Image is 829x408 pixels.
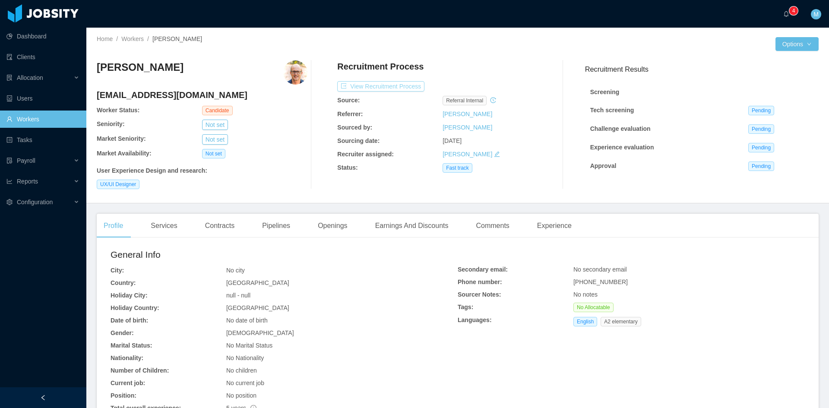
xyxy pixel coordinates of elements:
h4: Recruitment Process [337,60,424,73]
b: Tags: [458,304,473,310]
a: Workers [121,35,144,42]
h4: [EMAIL_ADDRESS][DOMAIN_NAME] [97,89,307,101]
span: / [116,35,118,42]
b: Worker Status: [97,107,139,114]
span: Payroll [17,157,35,164]
b: Market Availability: [97,150,152,157]
span: Pending [748,161,774,171]
a: icon: auditClients [6,48,79,66]
b: Holiday Country: [111,304,159,311]
strong: Approval [590,162,617,169]
a: icon: profileTasks [6,131,79,149]
button: Optionsicon: down [775,37,819,51]
b: Languages: [458,316,492,323]
strong: Challenge evaluation [590,125,651,132]
span: [DEMOGRAPHIC_DATA] [226,329,294,336]
span: [PHONE_NUMBER] [573,278,628,285]
b: Phone number: [458,278,502,285]
strong: Experience evaluation [590,144,654,151]
span: No current job [226,380,264,386]
b: Seniority: [97,120,125,127]
a: [PERSON_NAME] [443,151,492,158]
strong: Screening [590,89,620,95]
b: Current job: [111,380,145,386]
b: City: [111,267,124,274]
i: icon: edit [494,151,500,157]
span: No secondary email [573,266,627,273]
span: Referral internal [443,96,487,105]
span: No Marital Status [226,342,272,349]
sup: 4 [789,6,798,15]
b: Sourcer Notes: [458,291,501,298]
span: No position [226,392,256,399]
b: Sourced by: [337,124,372,131]
i: icon: bell [783,11,789,17]
b: Holiday City: [111,292,148,299]
img: 419ce859-e551-4989-844a-dff491987a06_689f639653ce5-400w.png [283,60,307,85]
a: icon: pie-chartDashboard [6,28,79,45]
span: [GEOGRAPHIC_DATA] [226,304,289,311]
span: No date of birth [226,317,268,324]
p: 4 [792,6,795,15]
span: Pending [748,124,774,134]
button: Not set [202,120,228,130]
a: Home [97,35,113,42]
span: [GEOGRAPHIC_DATA] [226,279,289,286]
h2: General Info [111,248,458,262]
span: No Allocatable [573,303,614,312]
b: Country: [111,279,136,286]
span: A2 elementary [601,317,641,326]
b: Referrer: [337,111,363,117]
div: Profile [97,214,130,238]
i: icon: history [490,97,496,103]
b: Status: [337,164,358,171]
i: icon: setting [6,199,13,205]
i: icon: file-protect [6,158,13,164]
div: Experience [530,214,579,238]
b: Number of Children: [111,367,169,374]
span: Pending [748,143,774,152]
div: Comments [469,214,516,238]
span: Reports [17,178,38,185]
span: Not set [202,149,225,158]
b: Secondary email: [458,266,508,273]
a: icon: userWorkers [6,111,79,128]
span: English [573,317,597,326]
a: [PERSON_NAME] [443,111,492,117]
h3: Recruitment Results [585,64,819,75]
b: Recruiter assigned: [337,151,394,158]
div: Contracts [198,214,241,238]
div: Openings [311,214,354,238]
h3: [PERSON_NAME] [97,60,184,74]
span: No Nationality [226,354,264,361]
a: [PERSON_NAME] [443,124,492,131]
button: Not set [202,134,228,145]
div: Earnings And Discounts [368,214,456,238]
b: Nationality: [111,354,143,361]
i: icon: solution [6,75,13,81]
b: Source: [337,97,360,104]
span: Candidate [202,106,233,115]
a: icon: robotUsers [6,90,79,107]
div: Pipelines [255,214,297,238]
span: No city [226,267,245,274]
strong: Tech screening [590,107,634,114]
b: Gender: [111,329,134,336]
a: icon: exportView Recruitment Process [337,83,424,90]
b: User Experience Design and research : [97,167,207,174]
span: null - null [226,292,250,299]
b: Date of birth: [111,317,148,324]
span: Fast track [443,163,472,173]
button: icon: exportView Recruitment Process [337,81,424,92]
span: [PERSON_NAME] [152,35,202,42]
b: Market Seniority: [97,135,146,142]
b: Sourcing date: [337,137,380,144]
span: Configuration [17,199,53,206]
i: icon: line-chart [6,178,13,184]
b: Marital Status: [111,342,152,349]
span: No notes [573,291,598,298]
div: Services [144,214,184,238]
span: No children [226,367,257,374]
span: M [813,9,819,19]
span: / [147,35,149,42]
